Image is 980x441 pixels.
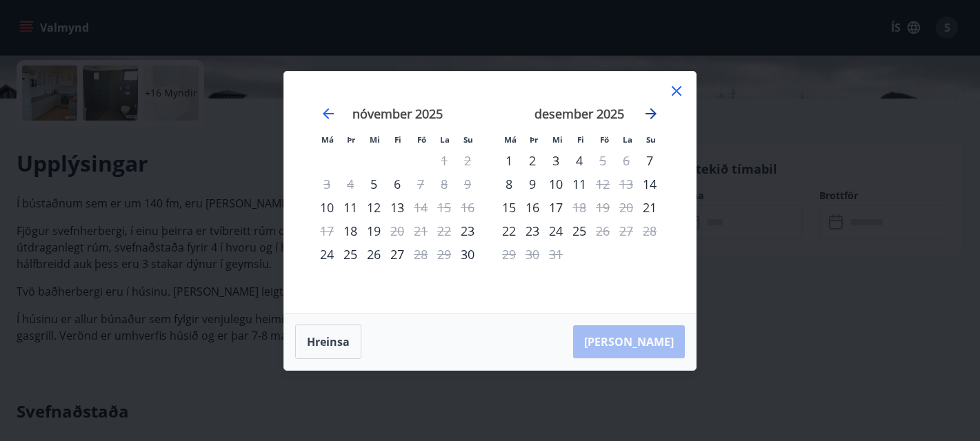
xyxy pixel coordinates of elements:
[544,219,568,243] td: Choose miðvikudagur, 24. desember 2025 as your check-in date. It’s available.
[638,149,661,172] td: Choose sunnudagur, 7. desember 2025 as your check-in date. It’s available.
[456,219,479,243] div: Aðeins innritun í boði
[362,172,386,196] td: Choose miðvikudagur, 5. nóvember 2025 as your check-in date. It’s available.
[339,196,362,219] td: Choose þriðjudagur, 11. nóvember 2025 as your check-in date. It’s available.
[409,243,432,266] td: Not available. föstudagur, 28. nóvember 2025
[497,243,521,266] td: Not available. mánudagur, 29. desember 2025
[386,219,409,243] td: Not available. fimmtudagur, 20. nóvember 2025
[409,219,432,243] td: Not available. föstudagur, 21. nóvember 2025
[577,134,584,145] small: Fi
[456,172,479,196] td: Not available. sunnudagur, 9. nóvember 2025
[614,219,638,243] td: Not available. laugardagur, 27. desember 2025
[591,149,614,172] td: Not available. föstudagur, 5. desember 2025
[614,196,638,219] td: Not available. laugardagur, 20. desember 2025
[504,134,517,145] small: Má
[521,243,544,266] td: Not available. þriðjudagur, 30. desember 2025
[362,196,386,219] div: 12
[638,219,661,243] td: Not available. sunnudagur, 28. desember 2025
[456,219,479,243] td: Choose sunnudagur, 23. nóvember 2025 as your check-in date. It’s available.
[591,172,614,196] td: Not available. föstudagur, 12. desember 2025
[432,219,456,243] td: Not available. laugardagur, 22. nóvember 2025
[394,134,401,145] small: Fi
[643,105,659,122] div: Move forward to switch to the next month.
[568,219,591,243] td: Choose fimmtudagur, 25. desember 2025 as your check-in date. It’s available.
[386,172,409,196] div: 6
[568,219,591,243] div: 25
[521,149,544,172] div: 2
[409,243,432,266] div: Aðeins útritun í boði
[432,196,456,219] td: Not available. laugardagur, 15. nóvember 2025
[591,172,614,196] div: Aðeins útritun í boði
[315,243,339,266] div: 24
[386,196,409,219] div: 13
[544,172,568,196] td: Choose miðvikudagur, 10. desember 2025 as your check-in date. It’s available.
[352,105,443,122] strong: nóvember 2025
[544,243,568,266] td: Not available. miðvikudagur, 31. desember 2025
[623,134,632,145] small: La
[370,134,380,145] small: Mi
[497,196,521,219] div: 15
[339,172,362,196] td: Not available. þriðjudagur, 4. nóvember 2025
[320,105,337,122] div: Move backward to switch to the previous month.
[409,196,432,219] div: Aðeins útritun í boði
[568,172,591,196] td: Choose fimmtudagur, 11. desember 2025 as your check-in date. It’s available.
[347,134,355,145] small: Þr
[362,172,386,196] div: Aðeins innritun í boði
[321,134,334,145] small: Má
[409,172,432,196] div: Aðeins útritun í boði
[497,149,521,172] td: Choose mánudagur, 1. desember 2025 as your check-in date. It’s available.
[315,219,339,243] td: Not available. mánudagur, 17. nóvember 2025
[600,134,609,145] small: Fö
[339,219,362,243] td: Choose þriðjudagur, 18. nóvember 2025 as your check-in date. It’s available.
[497,149,521,172] div: 1
[315,196,339,219] div: Aðeins innritun í boði
[386,243,409,266] div: 27
[497,172,521,196] td: Choose mánudagur, 8. desember 2025 as your check-in date. It’s available.
[614,149,638,172] td: Not available. laugardagur, 6. desember 2025
[534,105,624,122] strong: desember 2025
[544,172,568,196] div: 10
[521,219,544,243] td: Choose þriðjudagur, 23. desember 2025 as your check-in date. It’s available.
[362,219,386,243] div: 19
[568,149,591,172] td: Choose fimmtudagur, 4. desember 2025 as your check-in date. It’s available.
[339,243,362,266] div: 25
[315,243,339,266] td: Choose mánudagur, 24. nóvember 2025 as your check-in date. It’s available.
[386,219,409,243] div: Aðeins útritun í boði
[646,134,656,145] small: Su
[521,196,544,219] td: Choose þriðjudagur, 16. desember 2025 as your check-in date. It’s available.
[591,149,614,172] div: Aðeins útritun í boði
[521,172,544,196] td: Choose þriðjudagur, 9. desember 2025 as your check-in date. It’s available.
[544,149,568,172] div: 3
[638,196,661,219] div: Aðeins innritun í boði
[591,219,614,243] td: Not available. föstudagur, 26. desember 2025
[552,134,563,145] small: Mi
[638,172,661,196] td: Choose sunnudagur, 14. desember 2025 as your check-in date. It’s available.
[568,172,591,196] div: 11
[530,134,538,145] small: Þr
[440,134,450,145] small: La
[521,196,544,219] div: 16
[315,172,339,196] td: Not available. mánudagur, 3. nóvember 2025
[362,219,386,243] td: Choose miðvikudagur, 19. nóvember 2025 as your check-in date. It’s available.
[432,149,456,172] td: Not available. laugardagur, 1. nóvember 2025
[386,243,409,266] td: Choose fimmtudagur, 27. nóvember 2025 as your check-in date. It’s available.
[614,172,638,196] td: Not available. laugardagur, 13. desember 2025
[568,196,591,219] td: Not available. fimmtudagur, 18. desember 2025
[456,243,479,266] div: Aðeins innritun í boði
[362,243,386,266] div: 26
[568,149,591,172] div: 4
[339,196,362,219] div: 11
[497,219,521,243] div: 22
[386,172,409,196] td: Choose fimmtudagur, 6. nóvember 2025 as your check-in date. It’s available.
[638,149,661,172] div: Aðeins innritun í boði
[544,219,568,243] div: 24
[409,196,432,219] td: Not available. föstudagur, 14. nóvember 2025
[638,196,661,219] td: Choose sunnudagur, 21. desember 2025 as your check-in date. It’s available.
[521,219,544,243] div: 23
[295,325,361,359] button: Hreinsa
[456,243,479,266] td: Choose sunnudagur, 30. nóvember 2025 as your check-in date. It’s available.
[339,243,362,266] td: Choose þriðjudagur, 25. nóvember 2025 as your check-in date. It’s available.
[638,172,661,196] div: Aðeins innritun í boði
[568,196,591,219] div: Aðeins útritun í boði
[409,172,432,196] td: Not available. föstudagur, 7. nóvember 2025
[362,243,386,266] td: Choose miðvikudagur, 26. nóvember 2025 as your check-in date. It’s available.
